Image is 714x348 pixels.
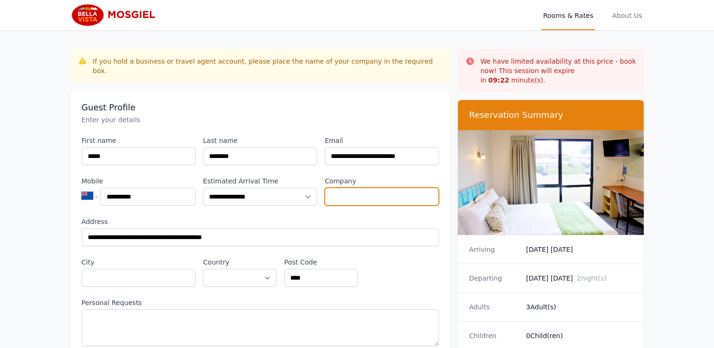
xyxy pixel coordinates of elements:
div: If you hold a business or travel agent account, please place the name of your company in the requ... [93,57,443,75]
label: Address [82,217,439,226]
label: Estimated Arrival Time [203,176,317,186]
h3: Reservation Summary [469,109,633,121]
dd: [DATE] [DATE] [526,245,633,254]
label: Personal Requests [82,298,439,307]
p: We have limited availability at this price - book now! This session will expire in minute(s). [480,57,637,85]
label: Mobile [82,176,196,186]
label: City [82,257,196,267]
span: 2 night(s) [577,274,606,282]
strong: 09 : 22 [488,76,510,84]
img: Bella Vista Mosgiel [70,4,161,26]
label: Post Code [284,257,358,267]
dd: 3 Adult(s) [526,302,633,312]
dd: [DATE] [DATE] [526,273,633,283]
label: Last name [203,136,317,145]
label: First name [82,136,196,145]
dt: Adults [469,302,519,312]
dt: Arriving [469,245,519,254]
p: Enter your details [82,115,439,124]
dt: Children [469,331,519,340]
h3: Guest Profile [82,102,439,113]
label: Company [325,176,439,186]
dt: Departing [469,273,519,283]
label: Email [325,136,439,145]
label: Country [203,257,277,267]
dd: 0 Child(ren) [526,331,633,340]
img: Twin Studio [458,130,644,235]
